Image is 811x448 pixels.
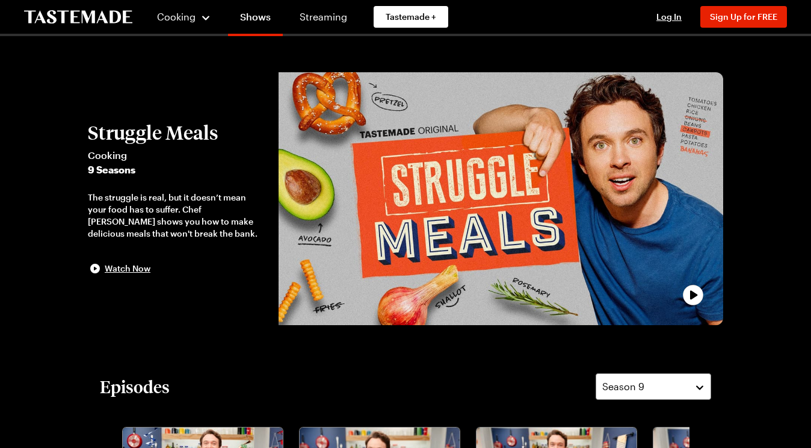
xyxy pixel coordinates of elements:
[88,191,267,240] div: The struggle is real, but it doesn’t mean your food has to suffer. Chef [PERSON_NAME] shows you h...
[279,72,723,325] img: Struggle Meals
[24,10,132,24] a: To Tastemade Home Page
[228,2,283,36] a: Shows
[156,2,211,31] button: Cooking
[710,11,777,22] span: Sign Up for FREE
[100,376,170,397] h2: Episodes
[602,379,644,394] span: Season 9
[656,11,682,22] span: Log In
[596,373,711,400] button: Season 9
[88,122,267,143] h2: Struggle Meals
[88,148,267,163] span: Cooking
[88,122,267,276] button: Struggle MealsCooking9 SeasonsThe struggle is real, but it doesn’t mean your food has to suffer. ...
[157,11,196,22] span: Cooking
[105,263,150,275] span: Watch Now
[88,163,267,177] span: 9 Seasons
[374,6,448,28] a: Tastemade +
[645,11,693,23] button: Log In
[279,72,723,325] button: play trailer
[386,11,436,23] span: Tastemade +
[700,6,787,28] button: Sign Up for FREE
